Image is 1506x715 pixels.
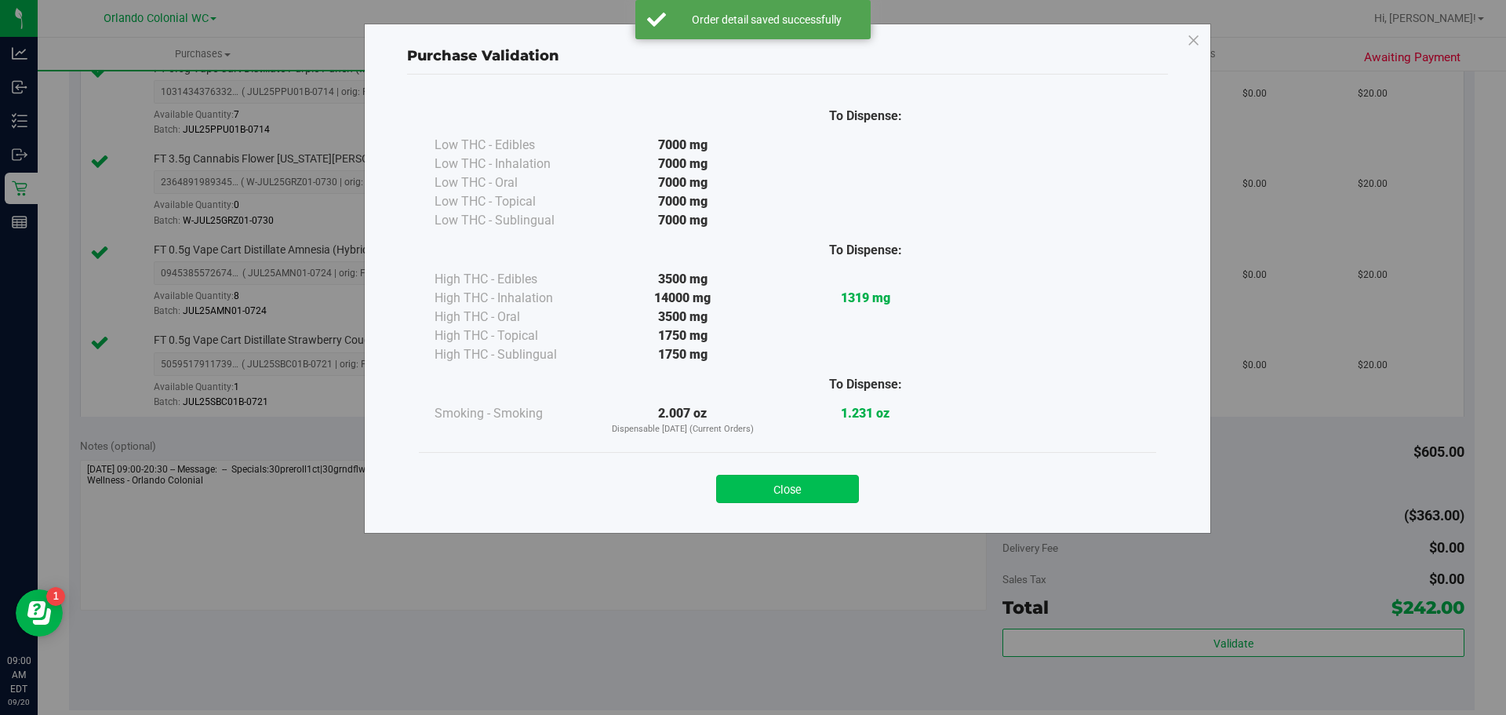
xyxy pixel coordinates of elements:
[591,155,774,173] div: 7000 mg
[407,47,559,64] span: Purchase Validation
[841,290,890,305] strong: 1319 mg
[591,136,774,155] div: 7000 mg
[591,192,774,211] div: 7000 mg
[675,12,859,27] div: Order detail saved successfully
[774,107,957,126] div: To Dispense:
[774,241,957,260] div: To Dispense:
[591,404,774,436] div: 2.007 oz
[435,192,591,211] div: Low THC - Topical
[435,289,591,308] div: High THC - Inhalation
[435,270,591,289] div: High THC - Edibles
[591,326,774,345] div: 1750 mg
[591,173,774,192] div: 7000 mg
[591,423,774,436] p: Dispensable [DATE] (Current Orders)
[591,308,774,326] div: 3500 mg
[435,345,591,364] div: High THC - Sublingual
[435,155,591,173] div: Low THC - Inhalation
[716,475,859,503] button: Close
[46,587,65,606] iframe: Resource center unread badge
[591,211,774,230] div: 7000 mg
[841,406,889,421] strong: 1.231 oz
[774,375,957,394] div: To Dispense:
[435,136,591,155] div: Low THC - Edibles
[591,345,774,364] div: 1750 mg
[591,289,774,308] div: 14000 mg
[591,270,774,289] div: 3500 mg
[435,173,591,192] div: Low THC - Oral
[435,308,591,326] div: High THC - Oral
[16,589,63,637] iframe: Resource center
[435,326,591,345] div: High THC - Topical
[435,404,591,423] div: Smoking - Smoking
[435,211,591,230] div: Low THC - Sublingual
